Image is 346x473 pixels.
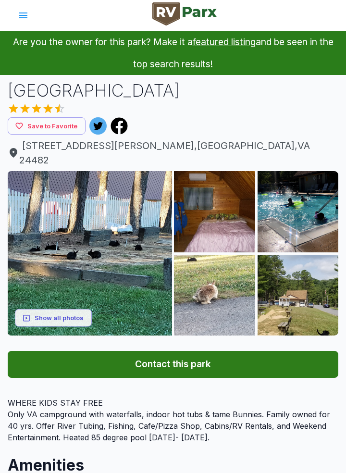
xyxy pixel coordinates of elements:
button: Show all photos [15,309,92,327]
button: Save to Favorite [8,117,86,135]
button: account of current user [12,4,35,27]
button: Contact this park [8,351,338,378]
h1: [GEOGRAPHIC_DATA] [8,79,338,103]
div: Only VA campground with waterfalls, indoor hot tubs & tame Bunnies. Family owned for 40 yrs. Offe... [8,397,338,443]
p: Are you the owner for this park? Make it a and be seen in the top search results! [12,31,334,75]
a: RVParx Logo [152,2,217,28]
img: AAcXr8pTyvS4et0Phjh5FATrscsNcwMgF8pKv7yj-3ie-VqQbl3GUPjneoPL69qh1rWJy_nxhW3KI65byYNygcnsTFm91CoXb... [258,255,338,336]
img: AAcXr8p2OCBdvKH_5NOInpMTyhGn0NJ0Z-9Q3ht3sPs1AWEIvVkhzX651s-R4w4bCckU3qY479K11Wb_XBgjfaTY-9PFCkMmR... [174,255,255,336]
img: RVParx Logo [152,2,217,25]
a: [STREET_ADDRESS][PERSON_NAME],[GEOGRAPHIC_DATA],VA 24482 [8,138,338,167]
span: [STREET_ADDRESS][PERSON_NAME] , [GEOGRAPHIC_DATA] , VA 24482 [8,138,338,167]
img: AAcXr8q9k3Q-Qodk2PsEmWiWoLwm40DnKQAuvZ5fpEOWWGKQA6YK5rR2Q_4nhu20KqyFHAe759529rT-KEOk0bjvU3cRzWNYi... [8,171,172,336]
img: AAcXr8oxAfE1QCsR_Ka_5-sLZ3xTkjSryQTG3zNPvoU5WMatSJhThT8p4XlMMdIxKzsZ_yQroJwrZrk43fy62HFmytDiwr7fl... [258,171,338,252]
img: AAcXr8pIMXV-rafSmI5o3VP-crSumNr1KVZjgcxMKDC7x2n4fwptXgqHJmyDfVUgb_ZI-P_cHg5A0YFySVkDsyr0p3WyS9mnp... [174,171,255,252]
a: featured listing [193,36,256,48]
span: WHERE KIDS STAY FREE [8,398,103,408]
